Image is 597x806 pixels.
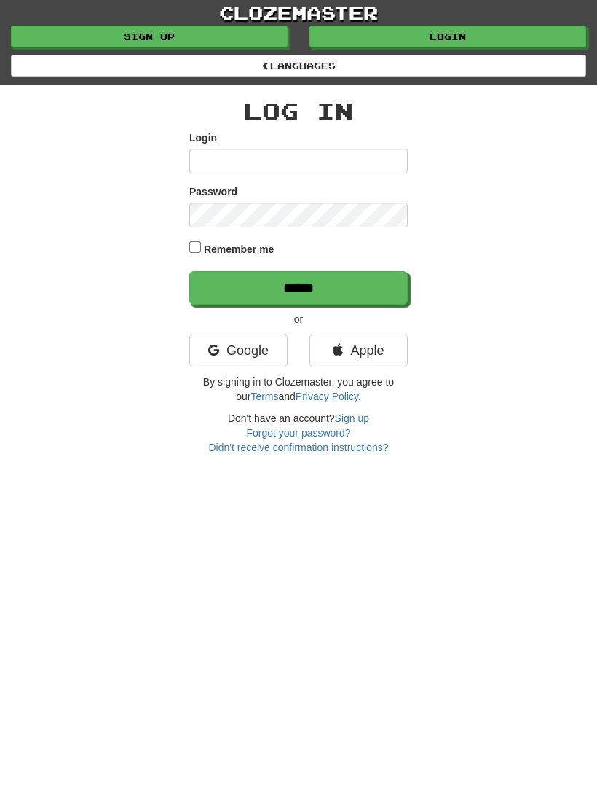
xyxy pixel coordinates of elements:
label: Login [189,130,217,145]
a: Google [189,334,288,367]
a: Terms [250,391,278,402]
div: Don't have an account? [189,411,408,455]
label: Password [189,184,237,199]
a: Didn't receive confirmation instructions? [208,442,388,453]
a: Login [309,26,586,47]
label: Remember me [204,242,274,257]
a: Privacy Policy [296,391,358,402]
a: Sign up [335,412,369,424]
a: Sign up [11,26,288,47]
a: Forgot your password? [246,427,350,439]
h2: Log In [189,99,408,123]
p: By signing in to Clozemaster, you agree to our and . [189,375,408,404]
p: or [189,312,408,326]
a: Languages [11,55,586,77]
a: Apple [309,334,408,367]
